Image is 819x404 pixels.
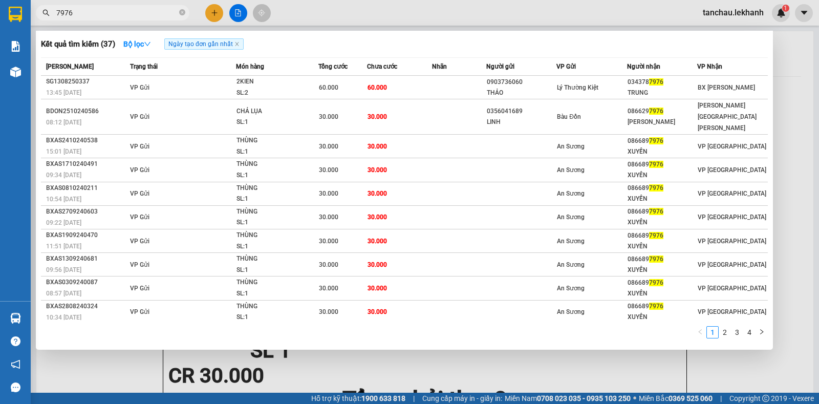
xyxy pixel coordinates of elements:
[557,214,585,221] span: An Sương
[319,166,338,174] span: 30.000
[130,238,149,245] span: VP Gửi
[115,36,159,52] button: Bộ lọcdown
[10,41,21,52] img: solution-icon
[319,285,338,292] span: 30.000
[628,170,697,181] div: XUYẾN
[42,9,50,16] span: search
[144,40,151,48] span: down
[628,117,697,127] div: [PERSON_NAME]
[130,285,149,292] span: VP Gửi
[368,261,387,268] span: 30.000
[628,77,697,88] div: 034378
[649,303,663,310] span: 7976
[130,214,149,221] span: VP Gửi
[368,190,387,197] span: 30.000
[649,184,663,192] span: 7976
[368,143,387,150] span: 30.000
[368,84,387,91] span: 60.000
[744,327,755,338] a: 4
[628,106,697,117] div: 086629
[628,146,697,157] div: XUYẾN
[698,143,766,150] span: VP [GEOGRAPHIC_DATA]
[432,63,447,70] span: Nhãn
[487,106,556,117] div: 0356041689
[46,172,81,179] span: 09:34 [DATE]
[46,219,81,226] span: 09:22 [DATE]
[46,183,127,194] div: BXAS0810240211
[236,76,313,88] div: 2KIEN
[649,108,663,115] span: 7976
[179,8,185,18] span: close-circle
[46,301,127,312] div: BXAS2808240324
[46,196,81,203] span: 10:54 [DATE]
[557,113,581,120] span: Bàu Đồn
[236,159,313,170] div: THÙNG
[130,308,149,315] span: VP Gửi
[130,84,149,91] span: VP Gửi
[130,143,149,150] span: VP Gửi
[236,301,313,312] div: THÙNG
[367,63,397,70] span: Chưa cước
[319,190,338,197] span: 30.000
[649,161,663,168] span: 7976
[56,7,177,18] input: Tìm tên, số ĐT hoặc mã đơn
[318,63,348,70] span: Tổng cước
[11,359,20,369] span: notification
[9,7,22,22] img: logo-vxr
[557,238,585,245] span: An Sương
[557,84,598,91] span: Lý Thường Kiệt
[557,285,585,292] span: An Sương
[698,190,766,197] span: VP [GEOGRAPHIC_DATA]
[698,84,755,91] span: BX [PERSON_NAME]
[368,113,387,120] span: 30.000
[46,253,127,264] div: BXAS1309240681
[628,278,697,288] div: 086689
[486,63,514,70] span: Người gửi
[649,78,663,86] span: 7976
[628,230,697,241] div: 086689
[731,327,743,338] a: 3
[628,265,697,275] div: XUYẾN
[731,326,743,338] li: 3
[236,253,313,265] div: THÙNG
[759,329,765,335] span: right
[319,308,338,315] span: 30.000
[236,170,313,181] div: SL: 1
[719,326,731,338] li: 2
[236,117,313,128] div: SL: 1
[319,143,338,150] span: 30.000
[557,166,585,174] span: An Sương
[368,238,387,245] span: 30.000
[46,89,81,96] span: 13:45 [DATE]
[743,326,756,338] li: 4
[368,214,387,221] span: 30.000
[487,88,556,98] div: THẢO
[719,327,730,338] a: 2
[236,88,313,99] div: SL: 2
[46,106,127,117] div: BDON2510240586
[628,312,697,323] div: XUYẾN
[46,277,127,288] div: BXAS0309240087
[368,308,387,315] span: 30.000
[123,40,151,48] strong: Bộ lọc
[236,63,264,70] span: Món hàng
[236,206,313,218] div: THÙNG
[698,166,766,174] span: VP [GEOGRAPHIC_DATA]
[706,326,719,338] li: 1
[130,63,158,70] span: Trạng thái
[756,326,768,338] button: right
[236,288,313,300] div: SL: 1
[628,183,697,194] div: 086689
[10,313,21,324] img: warehouse-icon
[698,238,766,245] span: VP [GEOGRAPHIC_DATA]
[319,84,338,91] span: 60.000
[10,67,21,77] img: warehouse-icon
[319,261,338,268] span: 30.000
[164,38,244,50] span: Ngày tạo đơn gần nhất
[319,214,338,221] span: 30.000
[698,214,766,221] span: VP [GEOGRAPHIC_DATA]
[698,285,766,292] span: VP [GEOGRAPHIC_DATA]
[628,288,697,299] div: XUYẾN
[487,117,556,127] div: LINH
[368,285,387,292] span: 30.000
